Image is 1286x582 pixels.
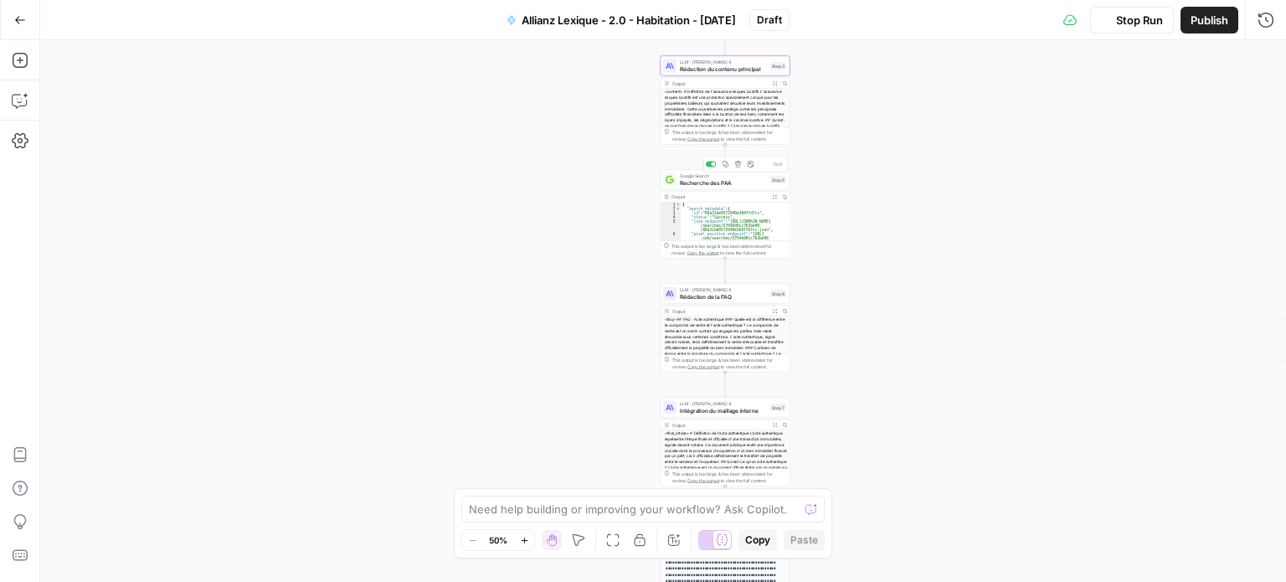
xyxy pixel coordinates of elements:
span: Copy the output [687,478,719,483]
div: <final_article> # Définition de l'acte authentique L'acte authentique représente l'étape finale e... [661,430,790,504]
span: Copy the output [687,136,719,142]
button: Publish [1181,7,1238,33]
span: Intégration du maillage interne [680,406,767,415]
div: This output is too large & has been abbreviated for review. to view the full content. [671,471,786,484]
g: Edge from step_5 to step_6 [724,258,727,282]
div: This output is too large & has been abbreviated for review. to view the full content. [671,357,786,370]
div: Step 3 [770,62,786,70]
g: Edge from step_3 to step_5 [724,144,727,168]
div: Output [671,421,767,428]
div: 5 [661,219,681,232]
span: Publish [1191,12,1228,28]
div: 2 [661,207,681,211]
span: Google Search [680,173,767,179]
g: Edge from step_16 to step_3 [724,30,727,54]
span: Rédaction du contenu principal [680,64,767,73]
div: This output is too large & has been abbreviated for review. to view the full content. [671,129,786,142]
div: 3 [661,211,681,215]
div: 4 [661,215,681,219]
span: Recherche des PAA [680,178,767,187]
button: Copy [738,529,777,551]
div: This output is too large & has been abbreviated for review. to view the full content. [671,243,786,256]
span: Toggle code folding, rows 2 through 12 [676,207,681,211]
div: 1 [661,203,681,207]
button: Stop Run [1090,7,1174,33]
span: 50% [489,533,507,547]
div: Google SearchRecherche des PAAStep 5TestOutput{ "search_metadata":{ "id":"68a31de0572948e369ffd7c... [661,170,790,259]
span: LLM · [PERSON_NAME] 4 [680,286,767,293]
div: Output [671,307,767,314]
span: Rédaction de la FAQ [680,292,767,301]
div: <content> # Définition de l'assurance risques locatifs L'assurance risques locatifs est une prote... [661,89,790,173]
span: LLM · [PERSON_NAME] 4 [680,400,767,407]
span: Copy the output [687,250,719,255]
span: Toggle code folding, rows 1 through 171 [676,203,681,207]
span: Allianz Lexique - 2.0 - Habitation - [DATE] [522,12,736,28]
div: Output [671,193,767,200]
span: Copy the output [687,364,719,369]
div: <faq> ## FAQ - Acte authentique ### Quelle est la différence entre le compromis de vente et l'act... [661,317,790,407]
span: Copy [745,533,770,548]
div: Step 5 [770,176,786,183]
div: Output [671,80,767,86]
span: LLM · [PERSON_NAME] 4 [680,59,767,65]
span: Stop Run [1116,12,1163,28]
div: Step 6 [770,290,786,297]
div: LLM · [PERSON_NAME] 4Rédaction de la FAQStep 6Output<faq> ## FAQ - Acte authentique ### Quelle es... [661,284,790,373]
div: 6 [661,232,681,249]
button: Allianz Lexique - 2.0 - Habitation - [DATE] [496,7,746,33]
div: LLM · [PERSON_NAME] 4Intégration du maillage interneStep 7Output<final_article> # Définition de l... [661,398,790,487]
span: Paste [790,533,818,548]
span: Draft [757,13,782,28]
g: Edge from step_6 to step_7 [724,372,727,396]
div: Step 7 [770,404,786,411]
button: Paste [784,529,825,551]
div: LLM · [PERSON_NAME] 4Rédaction du contenu principalStep 3Output<content> # Définition de l'assura... [661,56,790,145]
